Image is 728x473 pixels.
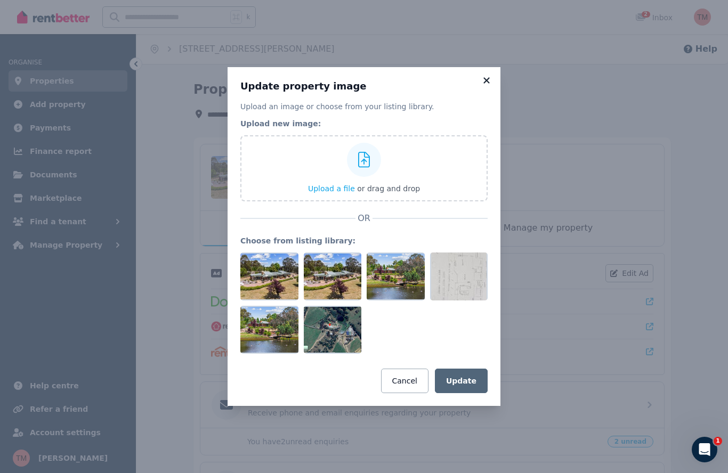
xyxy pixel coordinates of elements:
button: Upload a file or drag and drop [308,183,420,194]
p: Upload an image or choose from your listing library. [240,101,488,112]
button: Update [435,369,488,393]
button: Cancel [381,369,428,393]
legend: Choose from listing library: [240,235,488,246]
span: Upload a file [308,184,355,193]
span: 1 [714,437,722,445]
span: or drag and drop [357,184,420,193]
h3: Update property image [240,80,488,93]
span: OR [355,212,373,225]
legend: Upload new image: [240,118,488,129]
iframe: Intercom live chat [692,437,717,462]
